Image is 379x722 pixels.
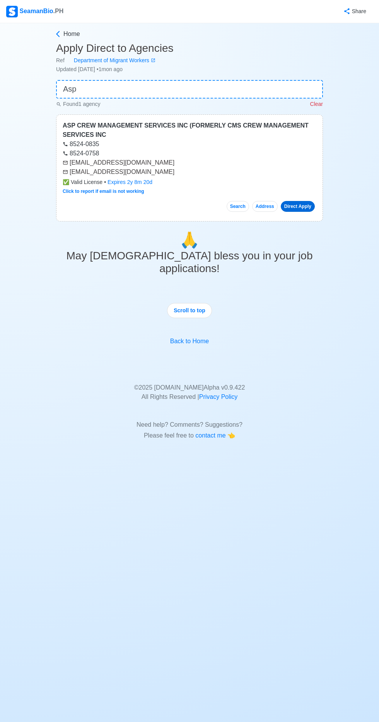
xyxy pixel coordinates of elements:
p: Need help? Comments? Suggestions? [62,411,317,429]
div: SeamanBio [6,6,63,17]
span: point [227,432,235,439]
div: [EMAIL_ADDRESS][DOMAIN_NAME] [63,167,316,177]
span: Valid License [63,178,102,186]
div: Ref [56,56,323,65]
a: Click to report if email is not working [63,189,144,194]
p: Found 1 agency [56,100,101,108]
div: Expires 2y 8m 20d [108,178,152,186]
div: Department of Migrant Workers [65,56,151,65]
span: contact me [195,432,227,439]
span: pray [180,232,199,249]
p: © 2025 [DOMAIN_NAME] Alpha v 0.9.422 All Rights Reserved | [62,374,317,402]
a: Home [54,29,323,39]
div: ASP CREW MANAGEMENT SERVICES INC (FORMERLY CMS CREW MANAGEMENT SERVICES INC [63,121,316,140]
a: Direct Apply [281,201,315,212]
button: Address [252,201,278,212]
a: 8524-0758 [63,150,99,157]
span: .PH [53,8,64,14]
input: 👉 Quick Search [56,80,323,99]
h3: May [DEMOGRAPHIC_DATA] bless you in your job applications! [56,249,323,275]
button: Share [336,4,373,19]
a: Privacy Policy [199,393,238,400]
span: Updated [DATE] • 1mon ago [56,66,123,72]
a: 8524-0835 [63,141,99,147]
a: Department of Migrant Workers [65,56,155,65]
p: Clear [310,100,323,108]
button: Scroll to top [167,303,212,318]
h3: Apply Direct to Agencies [56,42,323,55]
div: • [63,178,316,186]
div: [EMAIL_ADDRESS][DOMAIN_NAME] [63,158,316,167]
span: check [63,179,69,185]
img: Logo [6,6,18,17]
button: Search [227,201,249,212]
a: Back to Home [170,338,209,344]
span: Home [63,29,80,39]
p: Please feel free to [62,431,317,440]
